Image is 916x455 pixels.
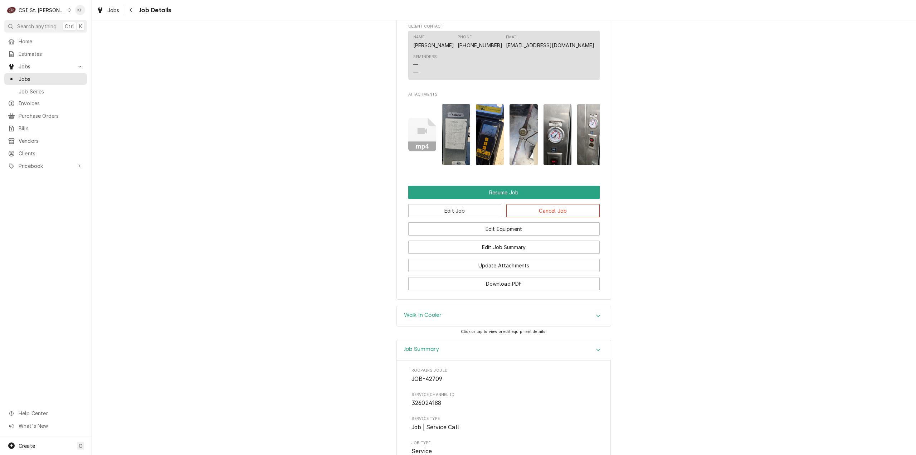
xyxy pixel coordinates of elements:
button: Resume Job [408,186,600,199]
span: Jobs [19,63,73,70]
span: What's New [19,422,83,430]
span: Search anything [17,23,57,30]
h3: Job Summary [404,346,439,353]
div: Client Contact List [408,31,600,83]
span: Service Type [411,416,596,422]
a: Go to Pricebook [4,160,87,172]
span: Home [19,38,83,45]
span: Roopairs Job ID [411,368,596,373]
a: Bills [4,122,87,134]
span: Service Type [411,423,596,432]
button: Edit Job [408,204,502,217]
img: PMxWAVVeRnmjj1tdNvYQ [442,104,470,165]
span: Clients [19,150,83,157]
div: Email [506,34,518,40]
span: Service Channel ID [411,392,596,398]
div: C [6,5,16,15]
span: K [79,23,82,30]
div: Service Channel ID [411,392,596,407]
span: Client Contact [408,24,600,29]
span: Bills [19,125,83,132]
img: oCCyUPPWQSO2Lcwjb5Tw [577,104,605,165]
button: Edit Equipment [408,222,600,236]
button: mp4 [408,104,437,165]
span: Estimates [19,50,83,58]
div: Name [413,34,454,49]
span: Help Center [19,410,83,417]
div: Attachments [408,92,600,171]
button: Accordion Details Expand Trigger [397,306,611,326]
div: [PERSON_NAME] [413,42,454,49]
div: Contact [408,31,600,80]
span: Service [411,448,432,455]
button: Download PDF [408,277,600,290]
span: Invoices [19,100,83,107]
div: Button Group Row [408,199,600,217]
img: FBjx9OBTZq0BztielqUw [476,104,504,165]
div: Name [413,34,425,40]
span: Create [19,443,35,449]
div: — [413,61,418,68]
div: Phone [458,34,502,49]
img: fwQd2ZSSvutdwPbmQ7IH [510,104,538,165]
a: Home [4,35,87,47]
div: Service Type [411,416,596,431]
a: Go to Help Center [4,407,87,419]
div: Kelsey Hetlage's Avatar [75,5,85,15]
button: Update Attachments [408,259,600,272]
span: Pricebook [19,162,73,170]
a: Vendors [4,135,87,147]
a: Estimates [4,48,87,60]
button: Search anythingCtrlK [4,20,87,33]
span: Jobs [107,6,120,14]
a: Invoices [4,97,87,109]
div: Walk In Cooler [396,306,611,326]
span: Job | Service Call [411,424,459,431]
div: Button Group Row [408,236,600,254]
span: Click or tap to view or edit equipment details. [461,329,547,334]
span: Service Channel ID [411,399,596,407]
span: Vendors [19,137,83,145]
a: [PHONE_NUMBER] [458,42,502,48]
h3: Walk In Cooler [404,312,442,319]
a: Job Series [4,86,87,97]
div: Accordion Header [397,340,611,360]
span: Purchase Orders [19,112,83,120]
div: Client Contact [408,24,600,83]
span: Job Details [137,5,171,15]
a: Jobs [94,4,122,16]
button: Edit Job Summary [408,241,600,254]
a: [EMAIL_ADDRESS][DOMAIN_NAME] [506,42,594,48]
div: Accordion Header [397,306,611,326]
div: Button Group [408,186,600,290]
span: 326024188 [411,400,441,406]
span: Jobs [19,75,83,83]
div: Button Group Row [408,254,600,272]
span: Attachments [408,92,600,97]
span: Ctrl [65,23,74,30]
button: Cancel Job [506,204,600,217]
div: Button Group Row [408,272,600,290]
span: C [79,442,82,450]
span: Roopairs Job ID [411,375,596,383]
div: Phone [458,34,472,40]
a: Purchase Orders [4,110,87,122]
button: Navigate back [126,4,137,16]
div: Roopairs Job ID [411,368,596,383]
a: Clients [4,147,87,159]
div: CSI St. Louis's Avatar [6,5,16,15]
div: Email [506,34,594,49]
div: Reminders [413,54,437,60]
div: Button Group Row [408,186,600,199]
div: Reminders [413,54,437,76]
div: KH [75,5,85,15]
img: ItFSXDd1QSmSh2qgtmu5 [544,104,572,165]
div: Button Group Row [408,217,600,236]
a: Go to Jobs [4,60,87,72]
button: Accordion Details Expand Trigger [397,340,611,360]
a: Go to What's New [4,420,87,432]
span: JOB-42709 [411,376,442,382]
span: Job Series [19,88,83,95]
a: Jobs [4,73,87,85]
span: Job Type [411,440,596,446]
